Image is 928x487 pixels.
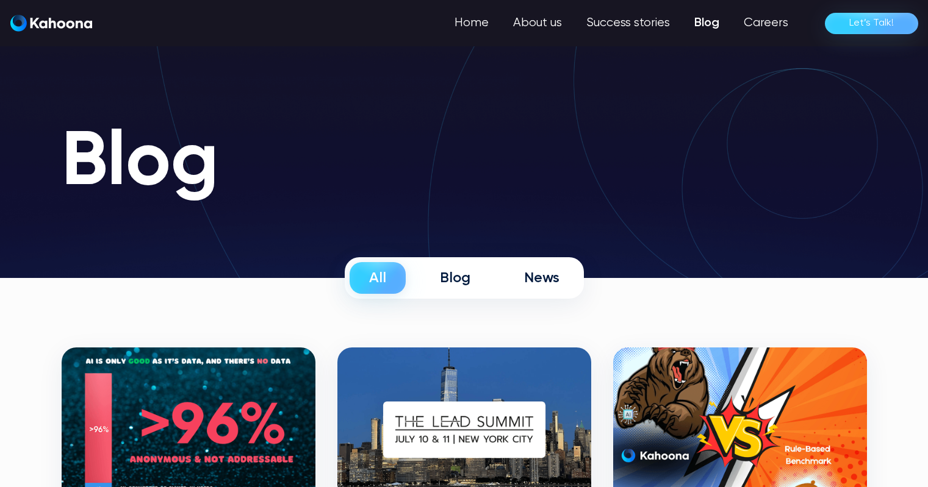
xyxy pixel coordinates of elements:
[732,11,800,35] a: Careers
[849,13,894,33] div: Let’s Talk!
[442,11,501,35] a: Home
[440,269,470,287] div: Blog
[10,15,92,32] img: Kahoona logo white
[62,122,867,205] h1: Blog
[10,15,92,32] a: Kahoona logo blackKahoona logo white
[682,11,732,35] a: Blog
[825,13,918,34] a: Let’s Talk!
[574,11,682,35] a: Success stories
[369,269,386,287] div: All
[501,11,574,35] a: About us
[524,269,559,287] div: News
